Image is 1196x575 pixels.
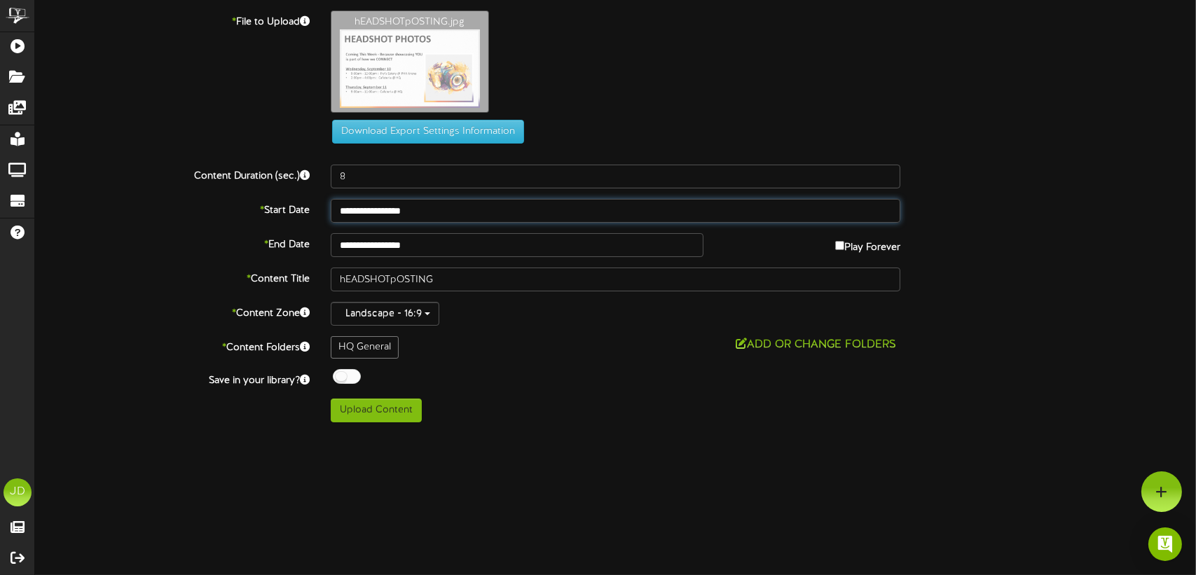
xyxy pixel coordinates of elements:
[331,399,422,422] button: Upload Content
[835,241,844,250] input: Play Forever
[25,369,320,388] label: Save in your library?
[25,165,320,183] label: Content Duration (sec.)
[325,127,524,137] a: Download Export Settings Information
[25,268,320,286] label: Content Title
[25,233,320,252] label: End Date
[25,11,320,29] label: File to Upload
[331,302,439,326] button: Landscape - 16:9
[4,478,32,506] div: JD
[25,302,320,321] label: Content Zone
[731,336,900,354] button: Add or Change Folders
[331,336,399,359] div: HQ General
[332,120,524,144] button: Download Export Settings Information
[25,199,320,218] label: Start Date
[25,336,320,355] label: Content Folders
[835,233,900,255] label: Play Forever
[331,268,901,291] input: Title of this Content
[1148,527,1182,561] div: Open Intercom Messenger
